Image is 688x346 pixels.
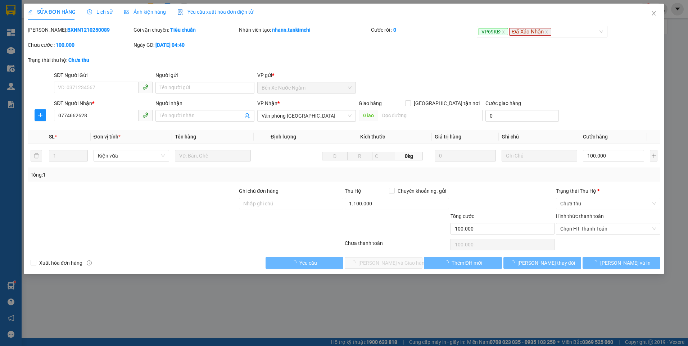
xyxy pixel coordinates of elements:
[435,150,496,161] input: 0
[395,152,423,160] span: 0kg
[170,27,196,33] b: Tiêu chuẩn
[556,213,604,219] label: Hình thức thanh toán
[155,71,254,79] div: Người gửi
[435,134,461,140] span: Giá trị hàng
[28,9,33,14] span: edit
[583,134,608,140] span: Cước hàng
[257,100,277,106] span: VP Nhận
[133,41,238,49] div: Ngày GD:
[244,113,250,119] span: user-add
[31,171,266,179] div: Tổng: 1
[155,99,254,107] div: Người nhận
[177,9,253,15] span: Yêu cầu xuất hóa đơn điện tử
[359,110,378,121] span: Giao
[262,82,352,93] span: Bến Xe Nước Ngầm
[28,9,76,15] span: SỬA ĐƠN HÀNG
[257,71,356,79] div: VP gửi
[68,57,89,63] b: Chưa thu
[239,198,343,209] input: Ghi chú đơn hàng
[502,150,578,161] input: Ghi Chú
[175,150,251,161] input: VD: Bàn, Ghế
[322,152,348,160] input: D
[371,26,475,34] div: Cước rồi :
[393,27,396,33] b: 0
[583,257,660,269] button: [PERSON_NAME] và In
[650,150,657,161] button: plus
[347,152,373,160] input: R
[444,260,452,265] span: loading
[556,187,660,195] div: Trạng thái Thu Hộ
[510,260,517,265] span: loading
[299,259,317,267] span: Yêu cầu
[424,257,502,269] button: Thêm ĐH mới
[124,9,166,15] span: Ảnh kiện hàng
[142,84,148,90] span: phone
[87,260,92,265] span: info-circle
[485,110,559,122] input: Cước giao hàng
[451,213,474,219] span: Tổng cước
[291,260,299,265] span: loading
[87,9,113,15] span: Lịch sử
[4,4,29,29] img: logo.jpg
[175,134,196,140] span: Tên hàng
[499,130,580,144] th: Ghi chú
[560,223,656,234] span: Chọn HT Thanh Toán
[49,134,55,140] span: SL
[378,110,483,121] input: Dọc đường
[54,71,153,79] div: SĐT Người Gửi
[644,4,664,24] button: Close
[31,150,42,161] button: delete
[56,42,74,48] b: 100.000
[359,100,382,106] span: Giao hàng
[28,56,158,64] div: Trạng thái thu hộ:
[87,9,92,14] span: clock-circle
[600,259,651,267] span: [PERSON_NAME] và In
[266,257,343,269] button: Yêu cầu
[4,48,9,53] span: phone
[4,4,104,17] li: [PERSON_NAME]
[502,30,505,34] span: close
[28,41,132,49] div: Chưa cước :
[503,257,581,269] button: [PERSON_NAME] thay đổi
[50,31,96,54] li: VP Văn phòng [GEOGRAPHIC_DATA]
[124,9,129,14] span: picture
[36,259,85,267] span: Xuất hóa đơn hàng
[345,257,422,269] button: [PERSON_NAME] và Giao hàng
[4,31,50,46] li: VP Bến Xe Nước Ngầm
[35,109,46,121] button: plus
[509,28,551,36] span: Đã Xác Nhận
[372,152,395,160] input: C
[28,26,132,34] div: [PERSON_NAME]:
[155,42,185,48] b: [DATE] 04:40
[98,150,165,161] span: Kiện vừa
[142,112,148,118] span: phone
[345,188,361,194] span: Thu Hộ
[344,239,450,252] div: Chưa thanh toán
[35,112,46,118] span: plus
[485,100,521,106] label: Cước giao hàng
[272,27,311,33] b: nhann.tankimchi
[395,187,449,195] span: Chuyển khoản ng. gửi
[479,28,508,35] span: VP69KĐ
[239,26,370,34] div: Nhân viên tạo:
[592,260,600,265] span: loading
[262,110,352,121] span: Văn phòng Đà Nẵng
[517,259,575,267] span: [PERSON_NAME] thay đổi
[177,9,183,15] img: icon
[271,134,296,140] span: Định lượng
[239,188,279,194] label: Ghi chú đơn hàng
[411,99,483,107] span: [GEOGRAPHIC_DATA] tận nơi
[133,26,238,34] div: Gói vận chuyển:
[94,134,121,140] span: Đơn vị tính
[651,10,657,16] span: close
[452,259,482,267] span: Thêm ĐH mới
[67,27,110,33] b: BXNN1210250089
[54,99,153,107] div: SĐT Người Nhận
[360,134,385,140] span: Kích thước
[545,30,548,34] span: close
[560,198,656,209] span: Chưa thu
[4,47,34,61] b: 19005151, 0707597597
